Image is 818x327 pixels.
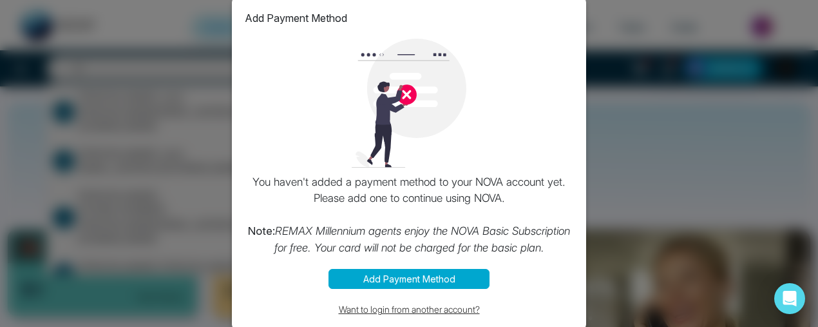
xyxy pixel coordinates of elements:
[774,283,805,314] div: Open Intercom Messenger
[245,10,347,26] p: Add Payment Method
[245,174,573,257] p: You haven't added a payment method to your NOVA account yet. Please add one to continue using NOVA.
[245,302,573,317] button: Want to login from another account?
[328,269,490,289] button: Add Payment Method
[248,224,275,237] strong: Note:
[345,39,473,168] img: loading
[274,224,571,254] i: REMAX Millennium agents enjoy the NOVA Basic Subscription for free. Your card will not be charged...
